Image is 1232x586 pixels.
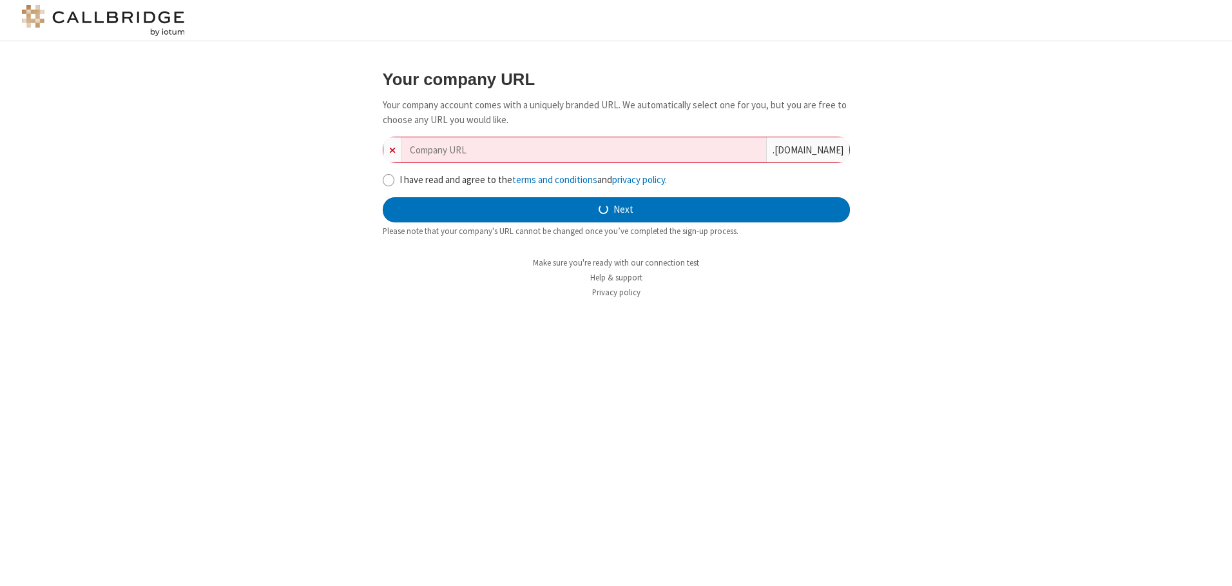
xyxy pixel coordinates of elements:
[383,225,850,237] div: Please note that your company's URL cannot be changed once you’ve completed the sign-up process.
[399,173,850,188] label: I have read and agree to the and .
[383,98,850,127] p: Your company account comes with a uniquely branded URL. We automatically select one for you, but ...
[613,202,633,217] span: Next
[590,272,642,283] a: Help & support
[612,173,665,186] a: privacy policy
[19,5,187,36] img: logo@2x.png
[383,197,850,223] button: Next
[766,137,849,162] div: . [DOMAIN_NAME]
[592,287,640,298] a: Privacy policy
[533,257,699,268] a: Make sure you're ready with our connection test
[402,137,766,162] input: Company URL
[383,70,850,88] h3: Your company URL
[512,173,597,186] a: terms and conditions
